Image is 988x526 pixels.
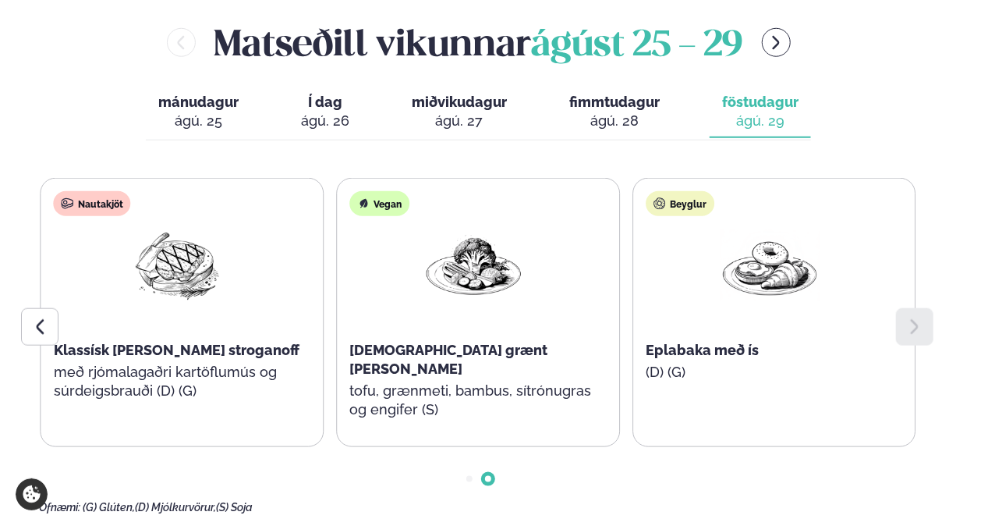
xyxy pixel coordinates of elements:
span: (G) Glúten, [83,501,135,514]
img: Vegan.svg [357,197,370,210]
p: með rjómalagaðri kartöflumús og súrdeigsbrauði (D) (G) [54,363,302,400]
span: (D) Mjólkurvörur, [135,501,216,514]
div: ágú. 26 [301,112,349,130]
span: (S) Soja [216,501,253,514]
span: [DEMOGRAPHIC_DATA] grænt [PERSON_NAME] [349,342,547,377]
h2: Matseðill vikunnar [214,17,743,68]
span: fimmtudagur [569,94,660,110]
div: Nautakjöt [54,191,131,216]
span: Go to slide 1 [466,476,473,482]
div: ágú. 28 [569,112,660,130]
button: mánudagur ágú. 25 [146,87,251,138]
div: ágú. 25 [158,112,239,130]
button: menu-btn-right [762,28,791,57]
div: ágú. 29 [722,112,799,130]
div: Vegan [349,191,409,216]
img: Beef-Meat.png [128,229,228,301]
span: Eplabaka með ís [646,342,759,358]
p: (D) (G) [646,363,894,382]
div: Beyglur [646,191,714,216]
img: Croissant.png [720,229,820,301]
span: Ofnæmi: [39,501,80,514]
span: Í dag [301,93,349,112]
p: tofu, grænmeti, bambus, sítrónugras og engifer (S) [349,382,597,419]
a: Cookie settings [16,478,48,510]
button: miðvikudagur ágú. 27 [399,87,519,138]
button: fimmtudagur ágú. 28 [557,87,672,138]
span: ágúst 25 - 29 [532,29,743,63]
span: miðvikudagur [412,94,507,110]
button: menu-btn-left [167,28,196,57]
span: Go to slide 2 [485,476,491,482]
img: Vegan.png [423,229,523,301]
img: bagle-new-16px.svg [653,197,666,210]
span: Klassísk [PERSON_NAME] stroganoff [54,342,299,358]
button: Í dag ágú. 26 [289,87,362,138]
span: mánudagur [158,94,239,110]
img: beef.svg [62,197,74,210]
div: ágú. 27 [412,112,507,130]
span: föstudagur [722,94,799,110]
button: föstudagur ágú. 29 [710,87,811,138]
